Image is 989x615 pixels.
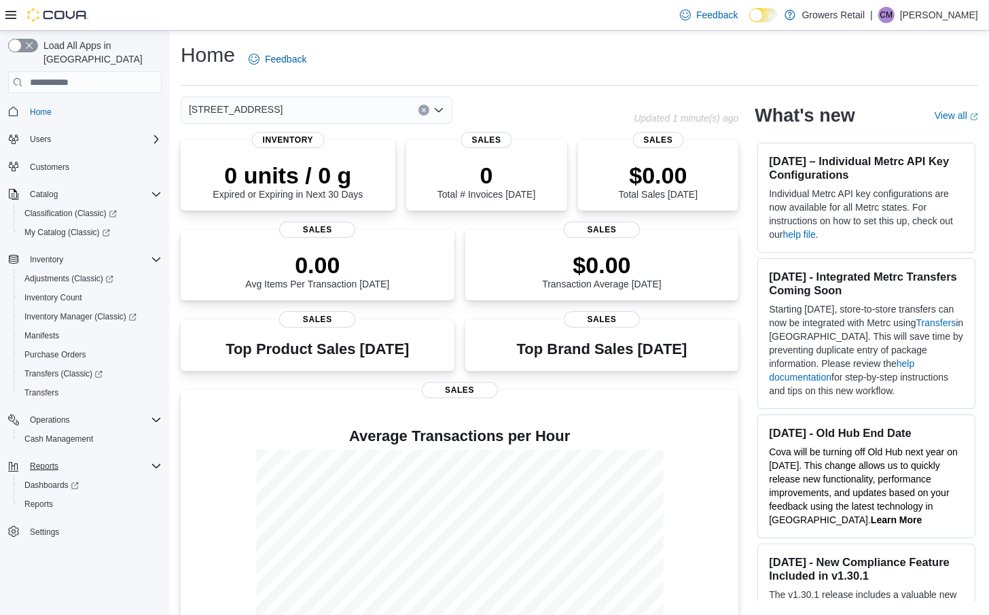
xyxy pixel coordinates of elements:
[24,458,64,474] button: Reports
[30,527,59,538] span: Settings
[675,1,743,29] a: Feedback
[24,131,56,147] button: Users
[769,154,964,181] h3: [DATE] – Individual Metrc API Key Configurations
[749,8,778,22] input: Dark Mode
[24,103,162,120] span: Home
[265,52,306,66] span: Feedback
[24,412,75,428] button: Operations
[437,162,535,200] div: Total # Invoices [DATE]
[422,382,498,398] span: Sales
[619,162,698,200] div: Total Sales [DATE]
[245,251,389,289] div: Avg Items Per Transaction [DATE]
[24,499,53,510] span: Reports
[3,101,167,121] button: Home
[279,222,355,238] span: Sales
[192,428,727,444] h4: Average Transactions per Hour
[19,347,162,363] span: Purchase Orders
[181,41,235,69] h1: Home
[755,105,855,126] h2: What's new
[517,341,687,357] h3: Top Brand Sales [DATE]
[30,162,69,173] span: Customers
[802,7,865,23] p: Growers Retail
[243,46,312,73] a: Feedback
[30,189,58,200] span: Catalog
[19,328,162,344] span: Manifests
[783,229,816,240] a: help file
[3,157,167,177] button: Customers
[769,446,958,525] span: Cova will be turning off Old Hub next year on [DATE]. This change allows us to quickly release ne...
[24,186,162,203] span: Catalog
[769,270,964,297] h3: [DATE] - Integrated Metrc Transfers Coming Soon
[24,434,93,444] span: Cash Management
[14,204,167,223] a: Classification (Classic)
[19,309,162,325] span: Inventory Manager (Classic)
[19,270,162,287] span: Adjustments (Classic)
[461,132,512,148] span: Sales
[24,387,58,398] span: Transfers
[14,429,167,449] button: Cash Management
[14,383,167,402] button: Transfers
[633,132,684,148] span: Sales
[24,480,79,491] span: Dashboards
[3,250,167,269] button: Inventory
[24,227,110,238] span: My Catalog (Classic)
[19,431,162,447] span: Cash Management
[24,186,63,203] button: Catalog
[437,162,535,189] p: 0
[3,130,167,149] button: Users
[14,223,167,242] a: My Catalog (Classic)
[19,496,58,512] a: Reports
[619,162,698,189] p: $0.00
[24,251,69,268] button: Inventory
[24,330,59,341] span: Manifests
[14,495,167,514] button: Reports
[749,22,750,23] span: Dark Mode
[24,159,75,175] a: Customers
[24,412,162,428] span: Operations
[30,254,63,265] span: Inventory
[19,309,142,325] a: Inventory Manager (Classic)
[24,458,162,474] span: Reports
[19,477,84,493] a: Dashboards
[245,251,389,279] p: 0.00
[769,187,964,241] p: Individual Metrc API key configurations are now available for all Metrc states. For instructions ...
[8,96,162,577] nav: Complex example
[564,311,640,328] span: Sales
[24,311,137,322] span: Inventory Manager (Classic)
[30,415,70,425] span: Operations
[19,366,162,382] span: Transfers (Classic)
[24,104,57,120] a: Home
[14,364,167,383] a: Transfers (Classic)
[14,307,167,326] a: Inventory Manager (Classic)
[916,317,956,328] a: Transfers
[3,457,167,476] button: Reports
[19,328,65,344] a: Manifests
[542,251,662,279] p: $0.00
[19,289,88,306] a: Inventory Count
[24,349,86,360] span: Purchase Orders
[226,341,409,357] h3: Top Product Sales [DATE]
[24,158,162,175] span: Customers
[14,326,167,345] button: Manifests
[871,514,922,525] a: Learn More
[769,555,964,582] h3: [DATE] - New Compliance Feature Included in v1.30.1
[279,311,355,328] span: Sales
[696,8,738,22] span: Feedback
[418,105,429,116] button: Clear input
[24,131,162,147] span: Users
[24,524,65,540] a: Settings
[19,385,162,401] span: Transfers
[38,39,162,66] span: Load All Apps in [GEOGRAPHIC_DATA]
[634,113,738,124] p: Updated 1 minute(s) ago
[433,105,444,116] button: Open list of options
[880,7,893,23] span: CM
[189,101,283,118] span: [STREET_ADDRESS]
[19,289,162,306] span: Inventory Count
[14,269,167,288] a: Adjustments (Classic)
[19,270,119,287] a: Adjustments (Classic)
[19,205,162,222] span: Classification (Classic)
[935,110,978,121] a: View allExternal link
[14,288,167,307] button: Inventory Count
[870,7,873,23] p: |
